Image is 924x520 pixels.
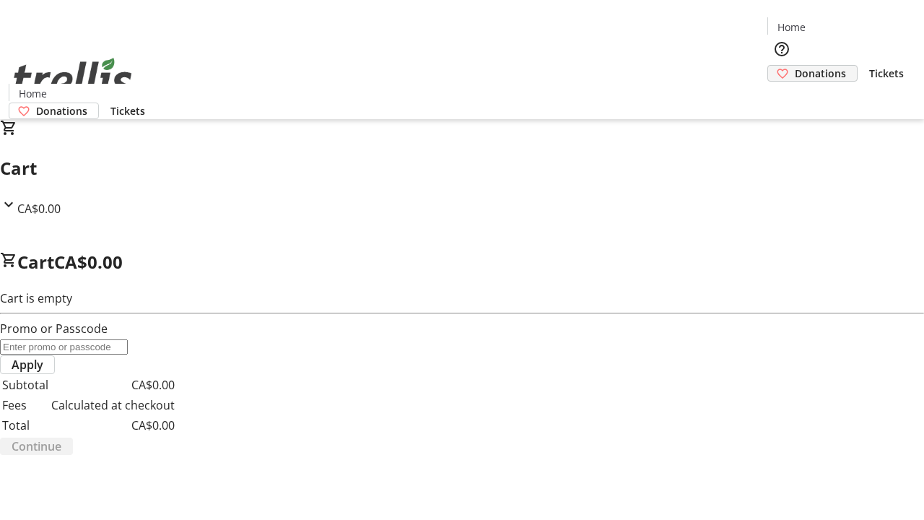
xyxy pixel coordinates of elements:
img: Orient E2E Organization pI0MvkENdL's Logo [9,42,137,114]
td: Total [1,416,49,435]
td: Fees [1,396,49,415]
span: Home [19,86,47,101]
td: CA$0.00 [51,376,175,394]
button: Cart [767,82,796,110]
a: Tickets [858,66,915,81]
span: Tickets [869,66,904,81]
span: Donations [795,66,846,81]
span: CA$0.00 [17,201,61,217]
a: Donations [9,103,99,119]
span: Home [777,19,806,35]
td: Calculated at checkout [51,396,175,415]
td: CA$0.00 [51,416,175,435]
a: Home [768,19,814,35]
a: Home [9,86,56,101]
span: CA$0.00 [54,250,123,274]
a: Tickets [99,103,157,118]
td: Subtotal [1,376,49,394]
button: Help [767,35,796,64]
span: Tickets [110,103,145,118]
span: Donations [36,103,87,118]
a: Donations [767,65,858,82]
span: Apply [12,356,43,373]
